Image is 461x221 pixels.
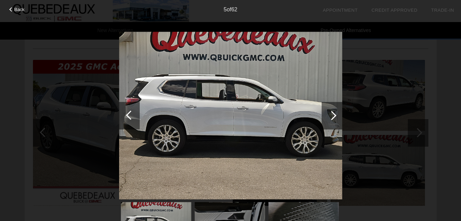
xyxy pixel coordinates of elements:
[371,8,417,13] a: Credit Approved
[223,7,227,12] span: 5
[231,7,238,12] span: 62
[431,8,454,13] a: Trade-In
[14,7,25,12] span: Back
[323,8,358,13] a: Appointment
[119,32,342,200] img: 5.jpg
